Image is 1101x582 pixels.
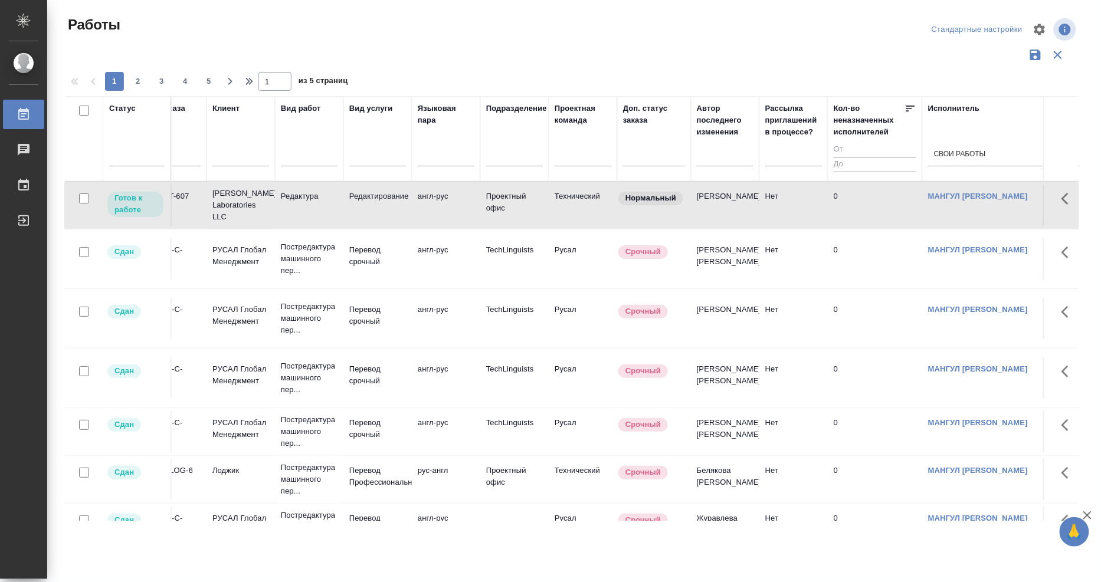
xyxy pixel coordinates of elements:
p: Редактирование [349,190,406,202]
a: МАНГУЛ [PERSON_NAME] [928,466,1028,475]
td: [PERSON_NAME] [PERSON_NAME] [691,357,759,399]
div: Статус [109,103,136,114]
p: Постредактура машинного пер... [281,509,337,545]
p: Перевод срочный [349,417,406,440]
p: Перевод срочный [349,512,406,536]
a: МАНГУЛ [PERSON_NAME] [928,364,1028,373]
button: Здесь прячутся важные кнопки [1054,357,1083,386]
button: Здесь прячутся важные кнопки [1054,185,1083,213]
div: S_ABBT-607 [144,190,201,202]
p: Сдан [114,514,134,526]
td: Белякова [PERSON_NAME] [691,459,759,500]
button: Здесь прячутся важные кнопки [1054,411,1083,439]
p: Лоджик [212,465,269,476]
input: От [834,143,916,157]
td: Русал [549,298,617,339]
td: Нет [759,357,828,399]
p: Сдан [114,365,134,377]
div: Менеджер проверил работу исполнителя, передает ее на следующий этап [106,512,165,528]
div: Вид услуги [349,103,393,114]
td: 0 [828,238,922,280]
input: До [834,157,916,172]
td: Русал [549,357,617,399]
td: 0 [828,298,922,339]
div: Свои работы [934,150,986,160]
p: Срочный [625,419,661,430]
p: РУСАЛ Глобал Менеджмент [212,244,269,268]
p: Постредактура машинного пер... [281,462,337,497]
td: TechLinguists [480,238,549,280]
span: 2 [129,75,148,87]
div: Кол-во неназначенных исполнителей [834,103,905,138]
td: 0 [828,459,922,500]
button: Здесь прячутся важные кнопки [1054,459,1083,487]
button: Сбросить фильтры [1047,44,1069,66]
td: [PERSON_NAME] [PERSON_NAME] [691,411,759,452]
p: Постредактура машинного пер... [281,241,337,277]
div: S_T-OP-C-25479 [144,363,201,387]
td: Русал [549,411,617,452]
div: Менеджер проверил работу исполнителя, передает ее на следующий этап [106,417,165,433]
p: Перевод срочный [349,244,406,268]
button: 2 [129,72,148,91]
p: Нормальный [625,192,676,204]
span: 🙏 [1064,519,1084,544]
td: Технический [549,185,617,226]
p: Готов к работе [114,192,156,216]
td: 0 [828,185,922,226]
button: 4 [176,72,195,91]
a: МАНГУЛ [PERSON_NAME] [928,305,1028,314]
a: МАНГУЛ [PERSON_NAME] [928,192,1028,200]
td: англ-рус [412,238,480,280]
div: Автор последнего изменения [697,103,753,138]
p: Сдан [114,246,134,258]
td: Нет [759,238,828,280]
p: Срочный [625,305,661,317]
td: TechLinguists [480,411,549,452]
button: Здесь прячутся важные кнопки [1054,507,1083,535]
td: англ-рус [412,185,480,226]
p: Срочный [625,466,661,478]
td: Проектный офис [480,459,549,500]
div: Проектная команда [555,103,611,126]
div: Менеджер проверил работу исполнителя, передает ее на следующий этап [106,363,165,379]
p: РУСАЛ Глобал Менеджмент [212,512,269,536]
div: Менеджер проверил работу исполнителя, передает ее на следующий этап [106,244,165,260]
p: Сдан [114,419,134,430]
p: Перевод Профессиональный [349,465,406,488]
p: Перевод срочный [349,304,406,327]
div: S_T-OP-C-25435 [144,512,201,536]
button: 3 [152,72,171,91]
td: Нет [759,507,828,548]
div: S_T-OP-C-25457 [144,417,201,440]
button: Здесь прячутся важные кнопки [1054,238,1083,267]
td: [PERSON_NAME] [691,185,759,226]
td: Проектный офис [480,185,549,226]
div: Рассылка приглашений в процессе? [765,103,822,138]
td: рус-англ [412,459,480,500]
div: Код заказа [144,103,185,114]
td: 0 [828,507,922,548]
td: англ-рус [412,507,480,548]
p: Сдан [114,305,134,317]
span: 4 [176,75,195,87]
td: англ-рус [412,357,480,399]
td: 0 [828,357,922,399]
a: МАНГУЛ [PERSON_NAME] [928,418,1028,427]
td: [PERSON_NAME] [691,298,759,339]
div: Менеджер проверил работу исполнителя, передает ее на следующий этап [106,465,165,481]
div: S_T-OP-C-25501 [144,244,201,268]
td: [PERSON_NAME] [PERSON_NAME] [691,238,759,280]
p: Редактура [281,190,337,202]
span: 3 [152,75,171,87]
span: 5 [199,75,218,87]
td: Нет [759,298,828,339]
div: split button [929,21,1025,39]
p: РУСАЛ Глобал Менеджмент [212,417,269,440]
p: [PERSON_NAME] Laboratories LLC [212,188,269,223]
div: Исполнитель [928,103,980,114]
span: Посмотреть информацию [1054,18,1079,41]
div: KUNZ_LOG-6 [144,465,201,476]
p: Срочный [625,514,661,526]
button: Сохранить фильтры [1024,44,1047,66]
